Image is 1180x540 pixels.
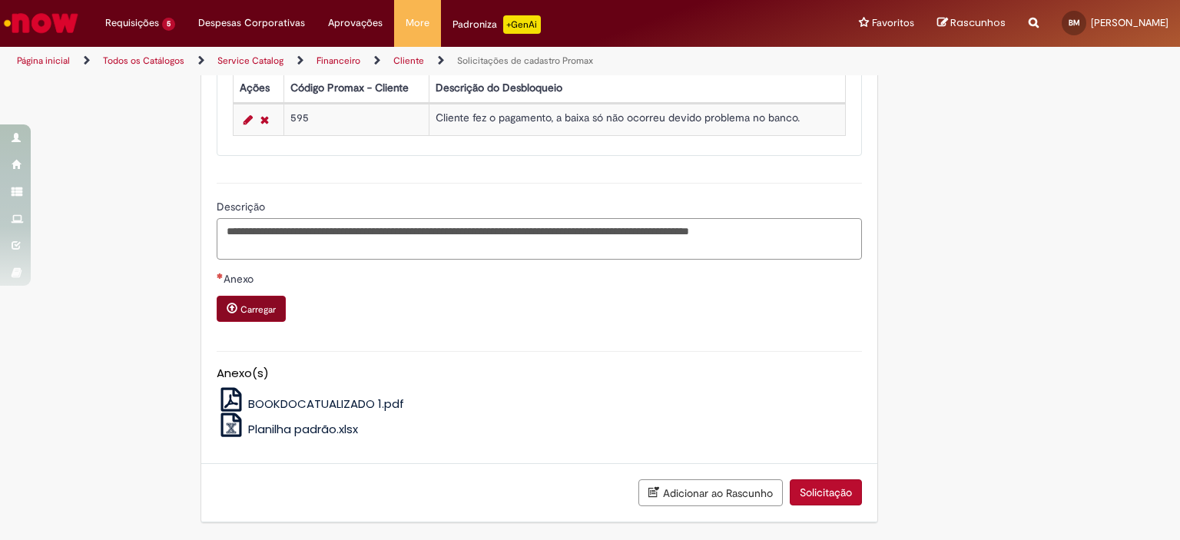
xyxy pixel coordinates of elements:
[198,15,305,31] span: Despesas Corporativas
[103,55,184,67] a: Todos os Catálogos
[217,421,359,437] a: Planilha padrão.xlsx
[217,218,862,260] textarea: Descrição
[790,479,862,505] button: Solicitação
[217,396,405,412] a: BOOKDOCATUALIZADO 1.pdf
[162,18,175,31] span: 5
[937,16,1006,31] a: Rascunhos
[257,111,273,129] a: Remover linha 1
[217,273,224,279] span: Necessários
[328,15,383,31] span: Aprovações
[872,15,914,31] span: Favoritos
[248,396,404,412] span: BOOKDOCATUALIZADO 1.pdf
[1069,18,1080,28] span: BM
[233,74,283,102] th: Ações
[12,47,775,75] ul: Trilhas de página
[217,55,283,67] a: Service Catalog
[217,296,286,322] button: Carregar anexo de Anexo Required
[240,111,257,129] a: Editar Linha 1
[429,104,845,135] td: Cliente fez o pagamento, a baixa só não ocorreu devido problema no banco.
[503,15,541,34] p: +GenAi
[452,15,541,34] div: Padroniza
[240,303,276,316] small: Carregar
[406,15,429,31] span: More
[393,55,424,67] a: Cliente
[1091,16,1168,29] span: [PERSON_NAME]
[638,479,783,506] button: Adicionar ao Rascunho
[457,55,593,67] a: Solicitações de cadastro Promax
[2,8,81,38] img: ServiceNow
[217,200,268,214] span: Descrição
[224,272,257,286] span: Anexo
[284,104,429,135] td: 595
[317,55,360,67] a: Financeiro
[429,74,845,102] th: Descrição do Desbloqueio
[105,15,159,31] span: Requisições
[217,367,862,380] h5: Anexo(s)
[248,421,358,437] span: Planilha padrão.xlsx
[17,55,70,67] a: Página inicial
[950,15,1006,30] span: Rascunhos
[284,74,429,102] th: Código Promax - Cliente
